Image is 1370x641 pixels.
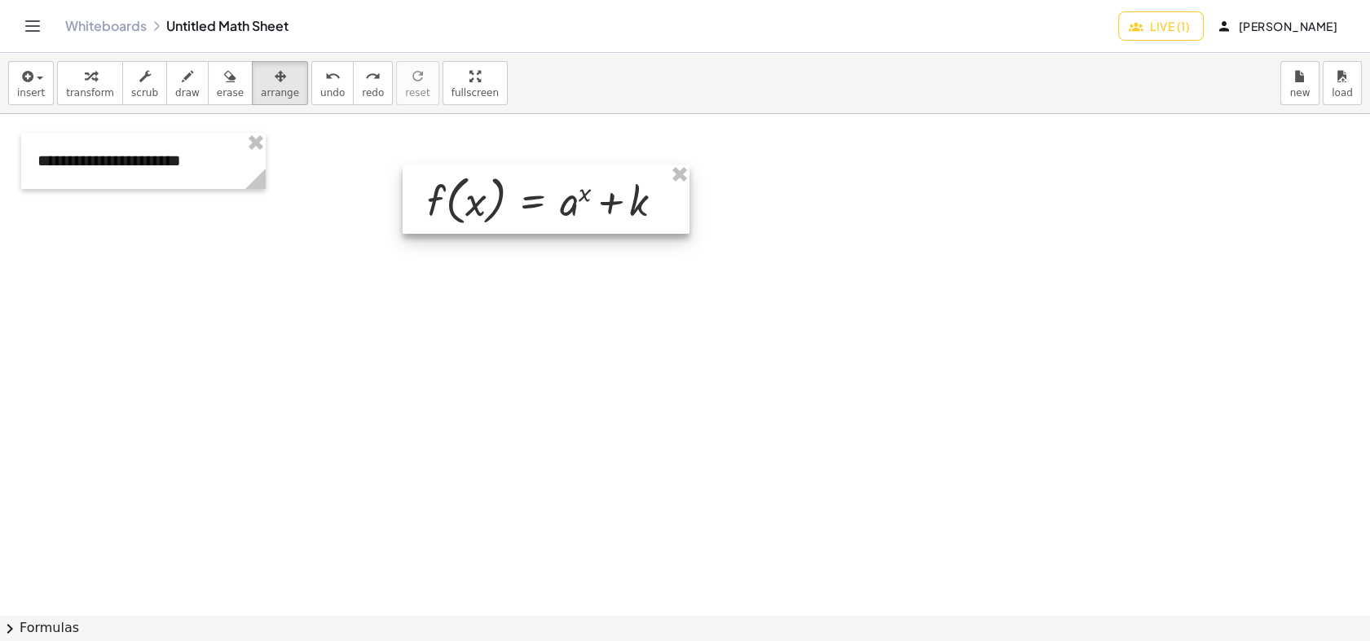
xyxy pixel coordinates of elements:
[65,18,147,34] a: Whiteboards
[1323,61,1362,105] button: load
[166,61,209,105] button: draw
[57,61,123,105] button: transform
[353,61,393,105] button: redoredo
[452,87,499,99] span: fullscreen
[325,67,341,86] i: undo
[66,87,114,99] span: transform
[122,61,167,105] button: scrub
[365,67,381,86] i: redo
[405,87,430,99] span: reset
[208,61,253,105] button: erase
[20,13,46,39] button: Toggle navigation
[1207,11,1350,41] button: [PERSON_NAME]
[8,61,54,105] button: insert
[1290,87,1311,99] span: new
[217,87,244,99] span: erase
[362,87,384,99] span: redo
[410,67,425,86] i: refresh
[320,87,345,99] span: undo
[261,87,299,99] span: arrange
[443,61,508,105] button: fullscreen
[1332,87,1353,99] span: load
[131,87,158,99] span: scrub
[1280,61,1319,105] button: new
[396,61,438,105] button: refreshreset
[175,87,200,99] span: draw
[1220,19,1337,33] span: [PERSON_NAME]
[311,61,354,105] button: undoundo
[1132,19,1190,33] span: Live (1)
[1118,11,1204,41] button: Live (1)
[17,87,45,99] span: insert
[252,61,308,105] button: arrange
